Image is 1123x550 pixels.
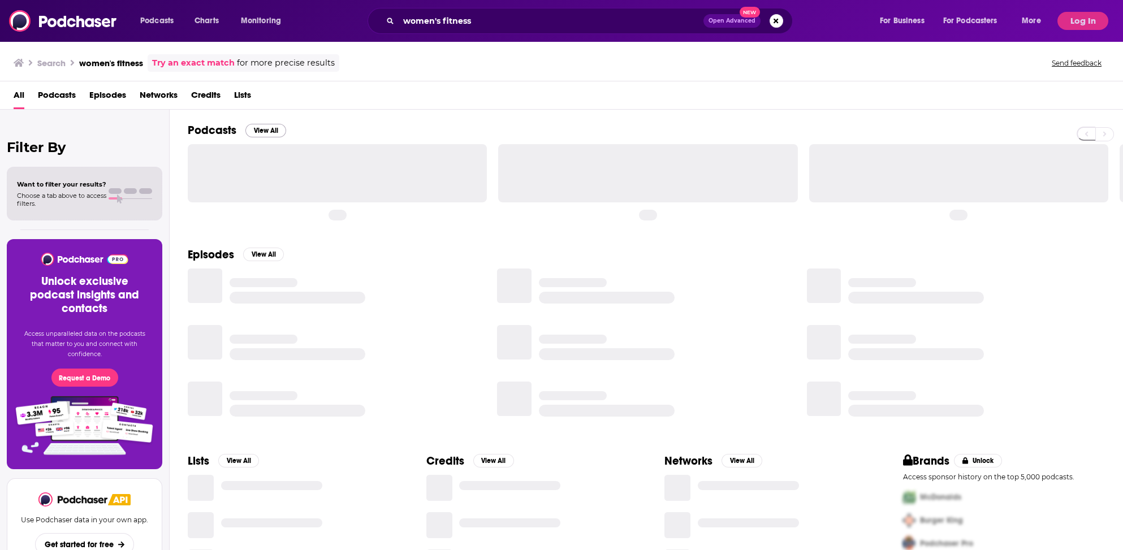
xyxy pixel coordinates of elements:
[188,248,284,262] a: EpisodesView All
[140,86,178,109] a: Networks
[722,454,762,467] button: View All
[9,10,118,32] img: Podchaser - Follow, Share and Rate Podcasts
[245,124,286,137] button: View All
[426,454,464,468] h2: Credits
[664,454,712,468] h2: Networks
[1048,58,1105,68] button: Send feedback
[936,12,1014,30] button: open menu
[664,454,762,468] a: NetworksView All
[920,516,963,525] span: Burger King
[37,58,66,68] h3: Search
[243,248,284,261] button: View All
[140,13,174,29] span: Podcasts
[12,396,157,456] img: Pro Features
[703,14,761,28] button: Open AdvancedNew
[21,516,148,524] p: Use Podchaser data in your own app.
[20,275,149,315] h3: Unlock exclusive podcast insights and contacts
[20,329,149,360] p: Access unparalleled data on the podcasts that matter to you and connect with confidence.
[191,86,221,109] a: Credits
[903,473,1105,481] p: Access sponsor history on the top 5,000 podcasts.
[38,86,76,109] a: Podcasts
[188,248,234,262] h2: Episodes
[426,454,514,468] a: CreditsView All
[920,539,973,548] span: Podchaser Pro
[740,7,760,18] span: New
[188,454,259,468] a: ListsView All
[903,454,950,468] h2: Brands
[899,509,920,532] img: Second Pro Logo
[899,486,920,509] img: First Pro Logo
[880,13,925,29] span: For Business
[152,57,235,70] a: Try an exact match
[38,492,109,506] img: Podchaser - Follow, Share and Rate Podcasts
[378,8,804,34] div: Search podcasts, credits, & more...
[709,18,755,24] span: Open Advanced
[1057,12,1108,30] button: Log In
[237,57,335,70] span: for more precise results
[7,139,162,155] h2: Filter By
[399,12,703,30] input: Search podcasts, credits, & more...
[187,12,226,30] a: Charts
[14,86,24,109] a: All
[79,58,143,68] h3: women's fitness
[188,123,236,137] h2: Podcasts
[40,253,129,266] img: Podchaser - Follow, Share and Rate Podcasts
[17,192,106,207] span: Choose a tab above to access filters.
[234,86,251,109] a: Lists
[872,12,939,30] button: open menu
[188,123,286,137] a: PodcastsView All
[920,492,961,502] span: McDonalds
[108,494,131,505] img: Podchaser API banner
[233,12,296,30] button: open menu
[17,180,106,188] span: Want to filter your results?
[241,13,281,29] span: Monitoring
[89,86,126,109] a: Episodes
[218,454,259,467] button: View All
[132,12,188,30] button: open menu
[1022,13,1041,29] span: More
[1014,12,1055,30] button: open menu
[45,540,114,549] span: Get started for free
[51,369,118,387] button: Request a Demo
[954,454,1002,467] button: Unlock
[943,13,997,29] span: For Podcasters
[473,454,514,467] button: View All
[195,13,219,29] span: Charts
[188,454,209,468] h2: Lists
